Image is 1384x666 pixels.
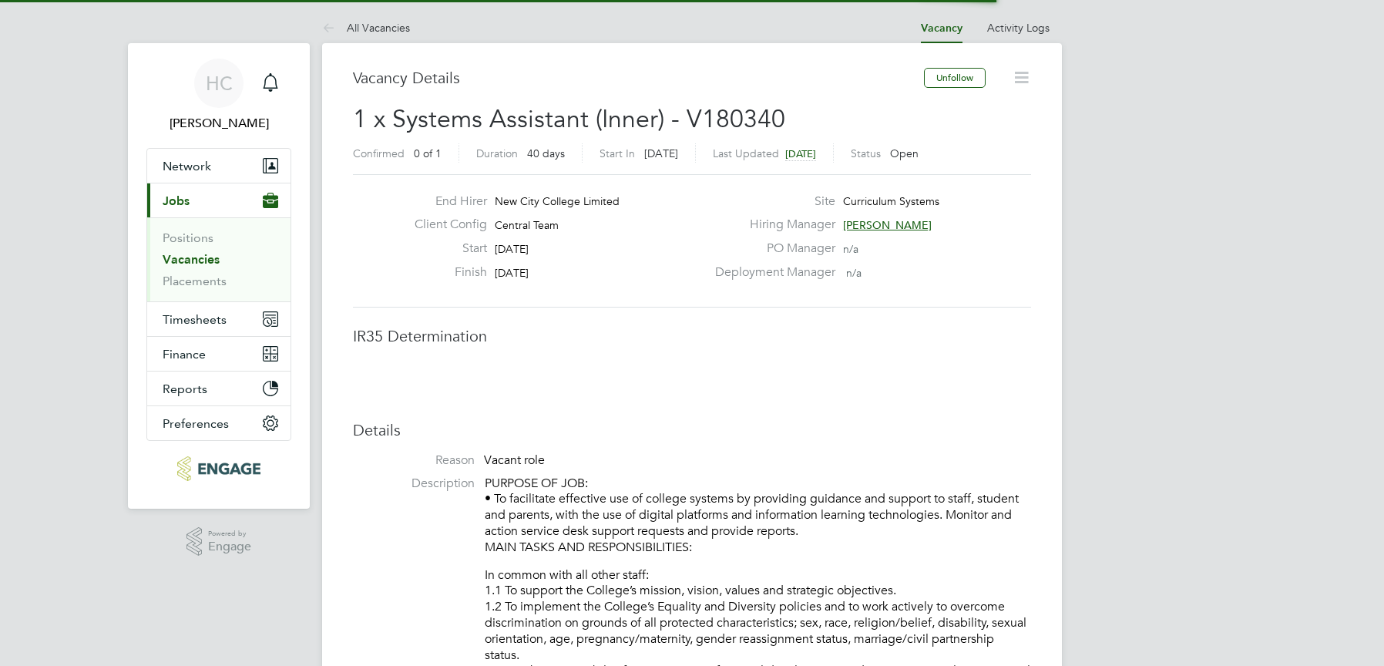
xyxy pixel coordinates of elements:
h3: Details [353,420,1031,440]
label: Description [353,476,475,492]
nav: Main navigation [128,43,310,509]
span: Finance [163,347,206,362]
span: Preferences [163,416,229,431]
button: Reports [147,372,291,405]
span: Curriculum Systems [843,194,939,208]
label: Status [851,146,881,160]
span: [DATE] [495,242,529,256]
span: Hana Capper [146,114,291,133]
label: Last Updated [713,146,779,160]
span: HC [206,73,233,93]
span: Engage [208,540,251,553]
a: Powered byEngage [186,527,252,557]
a: HC[PERSON_NAME] [146,59,291,133]
span: [DATE] [785,147,816,160]
span: 40 days [527,146,565,160]
img: tr2rec-logo-retina.png [177,456,260,481]
a: Vacancy [921,22,962,35]
label: Client Config [402,217,487,233]
label: PO Manager [706,240,835,257]
label: Hiring Manager [706,217,835,233]
h3: IR35 Determination [353,326,1031,346]
p: PURPOSE OF JOB: • To facilitate effective use of college systems by providing guidance and suppor... [485,476,1031,556]
label: Start [402,240,487,257]
div: Jobs [147,217,291,301]
button: Unfollow [924,68,986,88]
span: 1 x Systems Assistant (Inner) - V180340 [353,104,785,134]
a: Placements [163,274,227,288]
button: Timesheets [147,302,291,336]
label: Duration [476,146,518,160]
label: Reason [353,452,475,469]
label: Finish [402,264,487,281]
a: Activity Logs [987,21,1050,35]
button: Jobs [147,183,291,217]
button: Network [147,149,291,183]
a: Positions [163,230,213,245]
span: Powered by [208,527,251,540]
label: End Hirer [402,193,487,210]
span: Network [163,159,211,173]
span: New City College Limited [495,194,620,208]
button: Preferences [147,406,291,440]
span: [DATE] [495,266,529,280]
label: Site [706,193,835,210]
span: n/a [843,242,858,256]
span: [PERSON_NAME] [843,218,932,232]
span: Jobs [163,193,190,208]
span: Open [890,146,919,160]
button: Finance [147,337,291,371]
label: Start In [600,146,635,160]
label: Confirmed [353,146,405,160]
span: 0 of 1 [414,146,442,160]
label: Deployment Manager [706,264,835,281]
span: Reports [163,382,207,396]
span: n/a [846,266,862,280]
a: All Vacancies [322,21,410,35]
span: Timesheets [163,312,227,327]
span: Central Team [495,218,559,232]
h3: Vacancy Details [353,68,924,88]
span: Vacant role [484,452,545,468]
a: Go to home page [146,456,291,481]
a: Vacancies [163,252,220,267]
span: [DATE] [644,146,678,160]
